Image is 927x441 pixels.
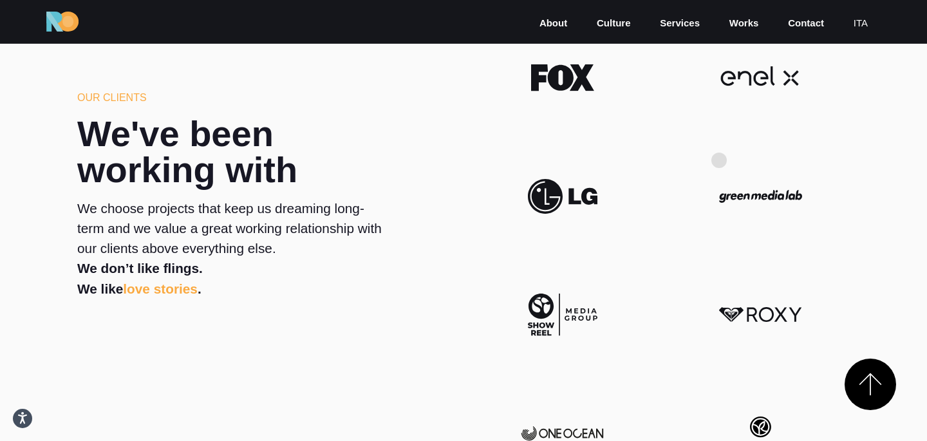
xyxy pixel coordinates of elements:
a: ita [852,16,869,31]
a: About [538,16,568,31]
h6: Our clients [77,90,387,106]
img: Client [709,64,812,91]
strong: We don’t like flings. [77,261,203,276]
a: Services [659,16,701,31]
strong: We like . [77,281,201,296]
img: Client [709,307,812,323]
a: Works [728,16,760,31]
img: Client [518,294,608,336]
a: Contact [787,16,825,31]
img: Client [518,179,608,214]
a: Culture [595,16,632,31]
img: Ride On Agency [46,12,79,32]
h2: We've been working with [77,116,387,188]
img: Client [709,190,812,202]
img: Client [521,64,604,92]
span: love stories [123,281,198,296]
p: We choose projects that keep us dreaming long-term and we value a great working relationship with... [77,198,387,259]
